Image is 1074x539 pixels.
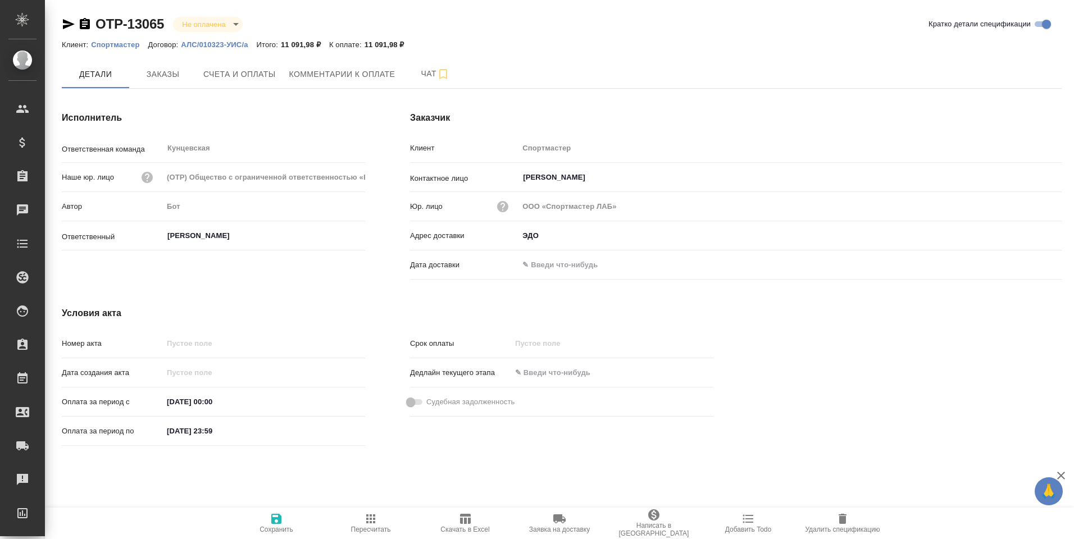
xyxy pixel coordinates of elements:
[1055,176,1058,179] button: Open
[62,338,163,349] p: Номер акта
[257,40,281,49] p: Итого:
[289,67,395,81] span: Комментарии к оплате
[359,235,361,237] button: Open
[511,364,609,381] input: ✎ Введи что-нибудь
[929,19,1031,30] span: Кратко детали спецификации
[62,396,163,408] p: Оплата за период с
[148,40,181,49] p: Договор:
[410,259,518,271] p: Дата доставки
[62,307,713,320] h4: Условия акта
[95,16,164,31] a: OTP-13065
[163,394,261,410] input: ✎ Введи что-нибудь
[78,17,92,31] button: Скопировать ссылку
[1039,479,1058,503] span: 🙏
[62,17,75,31] button: Скопировать ссылку для ЯМессенджера
[410,338,511,349] p: Срок оплаты
[365,40,413,49] p: 11 091,98 ₽
[1035,477,1063,505] button: 🙏
[410,201,443,212] p: Юр. лицо
[62,111,365,125] h4: Исполнитель
[410,111,1062,125] h4: Заказчик
[518,257,617,273] input: ✎ Введи что-нибудь
[518,227,1062,244] input: ✎ Введи что-нибудь
[163,169,365,185] input: Пустое поле
[329,40,365,49] p: К оплате:
[62,426,163,437] p: Оплата за период по
[410,143,518,154] p: Клиент
[203,67,276,81] span: Счета и оплаты
[179,20,229,29] button: Не оплачена
[91,40,148,49] p: Спортмастер
[518,198,1062,214] input: Пустое поле
[181,39,256,49] a: АЛС/010323-УИС/а
[426,396,515,408] span: Судебная задолженность
[173,17,242,32] div: Не оплачена
[410,367,511,378] p: Дедлайн текущего этапа
[136,67,190,81] span: Заказы
[62,367,163,378] p: Дата создания акта
[62,40,91,49] p: Клиент:
[69,67,122,81] span: Детали
[181,40,256,49] p: АЛС/010323-УИС/а
[410,230,518,241] p: Адрес доставки
[62,144,163,155] p: Ответственная команда
[410,173,518,184] p: Контактное лицо
[281,40,329,49] p: 11 091,98 ₽
[436,67,450,81] svg: Подписаться
[62,201,163,212] p: Автор
[91,39,148,49] a: Спортмастер
[163,423,261,439] input: ✎ Введи что-нибудь
[511,335,609,351] input: Пустое поле
[163,198,365,214] input: Пустое поле
[163,364,261,381] input: Пустое поле
[62,172,114,183] p: Наше юр. лицо
[62,231,163,243] p: Ответственный
[408,67,462,81] span: Чат
[163,335,365,351] input: Пустое поле
[518,140,1062,156] input: Пустое поле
